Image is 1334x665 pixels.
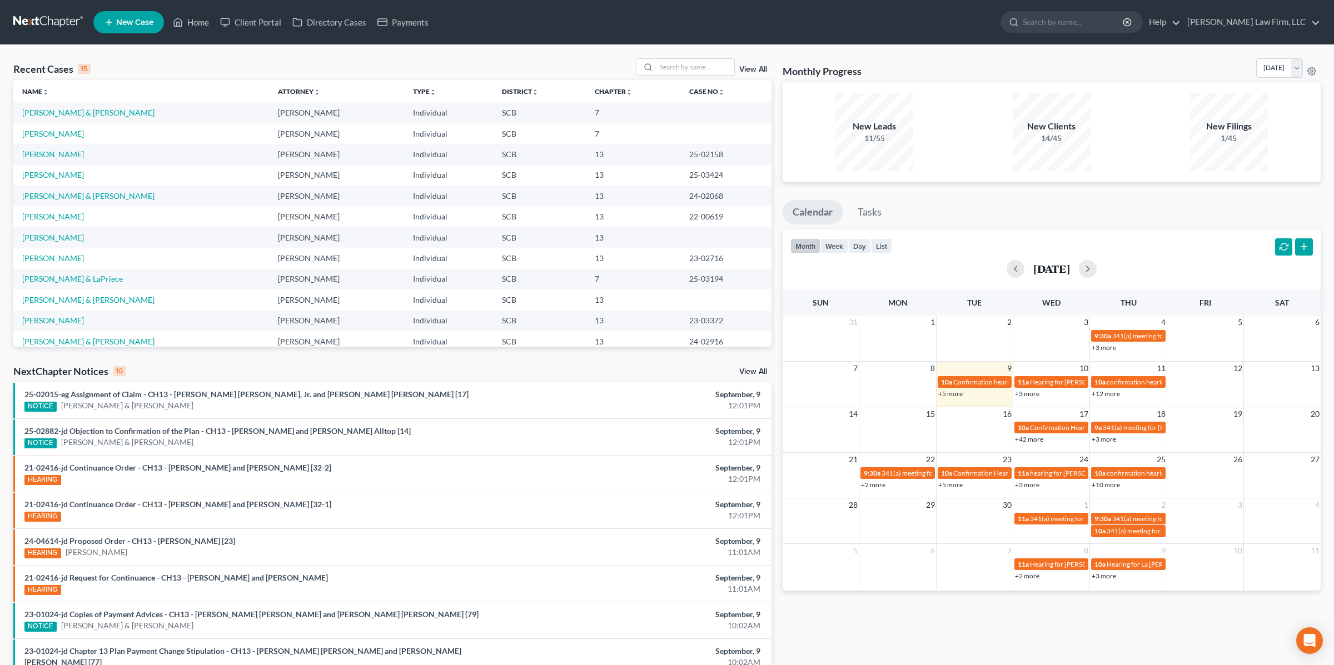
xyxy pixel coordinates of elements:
[848,200,892,224] a: Tasks
[430,89,436,96] i: unfold_more
[404,289,493,310] td: Individual
[78,64,91,74] div: 15
[1083,544,1089,557] span: 8
[42,89,49,96] i: unfold_more
[1018,469,1029,477] span: 11a
[1015,435,1043,443] a: +42 more
[586,331,680,352] td: 13
[24,499,331,509] a: 21-02416-jd Continuance Order - CH13 - [PERSON_NAME] and [PERSON_NAME] [32-1]
[1092,435,1116,443] a: +3 more
[269,331,404,352] td: [PERSON_NAME]
[269,289,404,310] td: [PERSON_NAME]
[372,12,434,32] a: Payments
[953,469,1081,477] span: Confirmation Hearing for [PERSON_NAME]
[861,481,885,489] a: +2 more
[941,469,952,477] span: 10a
[1156,362,1167,375] span: 11
[522,609,760,620] div: September, 9
[1160,544,1167,557] span: 9
[24,536,235,546] a: 24-04614-jd Proposed Order - CH13 - [PERSON_NAME] [23]
[871,238,892,253] button: list
[1094,423,1102,432] span: 9a
[278,87,320,96] a: Attorneyunfold_more
[1237,498,1243,512] span: 3
[925,407,936,421] span: 15
[1232,362,1243,375] span: 12
[1314,498,1321,512] span: 4
[22,87,49,96] a: Nameunfold_more
[1094,469,1106,477] span: 10a
[1013,133,1091,144] div: 14/45
[680,206,771,227] td: 22-00619
[929,362,936,375] span: 8
[22,212,84,221] a: [PERSON_NAME]
[680,331,771,352] td: 24-02916
[269,311,404,331] td: [PERSON_NAME]
[1083,316,1089,329] span: 3
[680,186,771,206] td: 24-02068
[1042,298,1061,307] span: Wed
[522,400,760,411] div: 12:01PM
[404,123,493,144] td: Individual
[1018,560,1029,568] span: 11a
[718,89,725,96] i: unfold_more
[925,453,936,466] span: 22
[522,437,760,448] div: 12:01PM
[24,512,61,522] div: HEARING
[22,316,84,325] a: [PERSON_NAME]
[1018,514,1029,523] span: 11a
[1107,469,1232,477] span: confirmation hearing for [PERSON_NAME]
[1310,407,1321,421] span: 20
[532,89,539,96] i: unfold_more
[586,206,680,227] td: 13
[269,248,404,268] td: [PERSON_NAME]
[1107,378,1232,386] span: confirmation hearing for [PERSON_NAME]
[522,646,760,657] div: September, 9
[852,544,859,557] span: 5
[1094,514,1111,523] span: 9:30a
[882,469,989,477] span: 341(a) meeting for [PERSON_NAME]
[848,498,859,512] span: 28
[493,289,586,310] td: SCB
[522,536,760,547] div: September, 9
[1314,316,1321,329] span: 6
[586,311,680,331] td: 13
[22,108,155,117] a: [PERSON_NAME] & [PERSON_NAME]
[929,544,936,557] span: 6
[1103,423,1210,432] span: 341(a) meeting for [PERSON_NAME]
[783,64,862,78] h3: Monthly Progress
[1030,469,1116,477] span: hearing for [PERSON_NAME]
[586,248,680,268] td: 13
[1078,362,1089,375] span: 10
[1112,514,1219,523] span: 341(a) meeting for [PERSON_NAME]
[1015,389,1039,398] a: +3 more
[848,453,859,466] span: 21
[739,66,767,73] a: View All
[493,165,586,186] td: SCB
[1078,407,1089,421] span: 17
[783,200,843,224] a: Calendar
[1018,423,1029,432] span: 10a
[1190,133,1268,144] div: 1/45
[522,426,760,437] div: September, 9
[680,248,771,268] td: 23-02716
[269,206,404,227] td: [PERSON_NAME]
[1030,560,1117,568] span: Hearing for [PERSON_NAME]
[1083,498,1089,512] span: 1
[929,316,936,329] span: 1
[586,269,680,289] td: 7
[167,12,215,32] a: Home
[493,102,586,123] td: SCB
[689,87,725,96] a: Case Nounfold_more
[1107,560,1201,568] span: Hearing for La [PERSON_NAME]
[1092,572,1116,580] a: +3 more
[404,102,493,123] td: Individual
[522,499,760,510] div: September, 9
[215,12,287,32] a: Client Portal
[269,123,404,144] td: [PERSON_NAME]
[61,437,193,448] a: [PERSON_NAME] & [PERSON_NAME]
[1094,527,1106,535] span: 10a
[1296,627,1323,654] div: Open Intercom Messenger
[522,583,760,594] div: 11:01AM
[404,165,493,186] td: Individual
